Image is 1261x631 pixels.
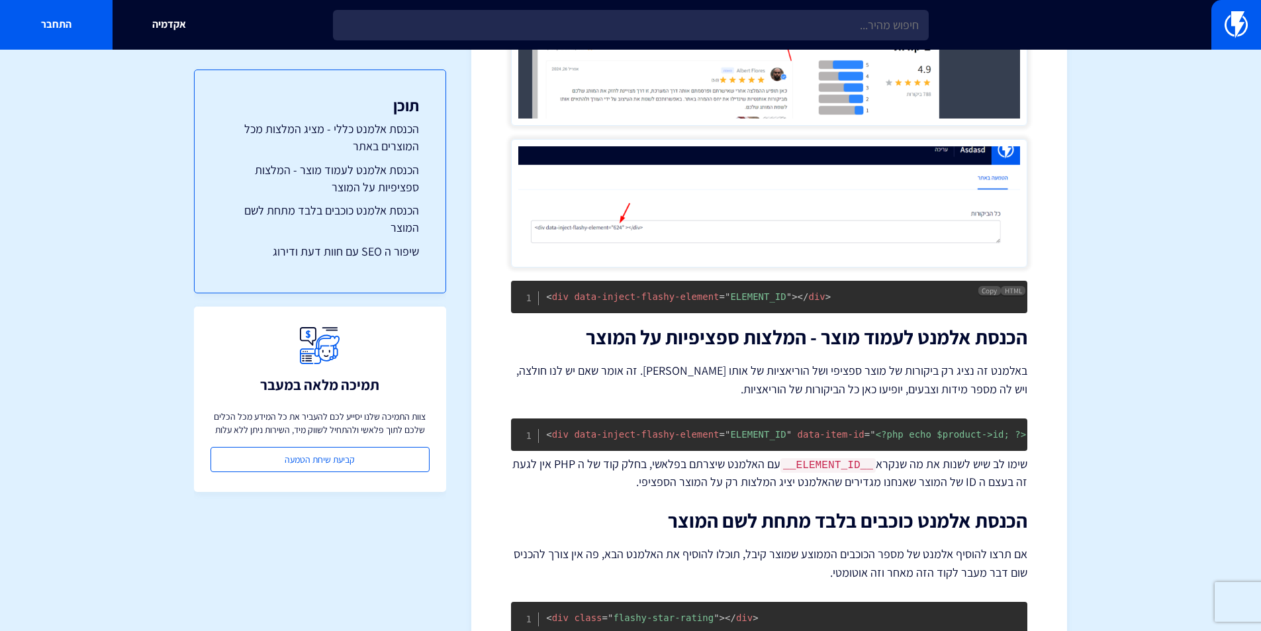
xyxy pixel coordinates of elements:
[798,429,864,440] span: data-item-id
[864,429,870,440] span: =
[780,458,876,473] code: __ELEMENT_ID__
[1026,429,1031,440] span: "
[720,429,792,440] span: ELEMENT_ID
[714,612,719,623] span: "
[511,326,1027,348] h2: הכנסת אלמנט לעמוד מוצר - המלצות ספציפיות על המוצר
[720,291,725,302] span: =
[978,286,1001,295] button: Copy
[786,291,792,302] span: "
[546,291,569,302] span: div
[725,429,730,440] span: "
[546,429,569,440] span: div
[221,97,419,114] h3: תוכן
[221,243,419,260] a: שיפור ה SEO עם חוות דעת ודירוג
[982,286,997,295] span: Copy
[210,447,430,472] a: קביעת שיחת הטמעה
[825,291,831,302] span: >
[753,612,758,623] span: >
[546,291,551,302] span: <
[333,10,929,40] input: חיפוש מהיר...
[210,410,430,436] p: צוות התמיכה שלנו יסייע לכם להעביר את כל המידע מכל הכלים שלכם לתוך פלאשי ולהתחיל לשווק מיד, השירות...
[511,545,1027,582] p: אם תרצו להוסיף אלמנט של מספר הכוכבים הממוצע שמוצר קיבל, תוכלו להוסיף את האלמנט הבא, פה אין צורך ל...
[720,612,725,623] span: >
[574,429,719,440] span: data-inject-flashy-element
[221,121,419,154] a: הכנסת אלמנט כללי - מציג המלצות מכל המוצרים באתר
[725,612,736,623] span: </
[798,291,825,302] span: div
[870,429,875,440] span: "
[786,429,792,440] span: "
[725,612,753,623] span: div
[602,612,720,623] span: flashy-star-rating
[1001,286,1025,295] span: HTML
[574,291,719,302] span: data-inject-flashy-element
[864,429,1032,440] span: <?php echo $product->id; ?>
[720,429,725,440] span: =
[720,291,792,302] span: ELEMENT_ID
[792,291,797,302] span: >
[221,162,419,195] a: הכנסת אלמנט לעמוד מוצר - המלצות ספציפיות על המוצר
[546,612,551,623] span: <
[511,456,1027,491] p: שימו לב שיש לשנות את מה שנקרא עם האלמנט שיצרתם בפלאשי, בחלק קוד של ה PHP אין לגעת זה בעצם ה ID של...
[574,612,602,623] span: class
[511,510,1027,532] h2: הכנסת אלמנט כוכבים בלבד מתחת לשם המוצר
[725,291,730,302] span: "
[608,612,613,623] span: "
[511,362,1027,399] p: באלמנט זה נציג רק ביקורות של מוצר ספציפי ושל הוריאציות של אותו [PERSON_NAME]. זה אומר שאם יש לנו ...
[260,377,379,393] h3: תמיכה מלאה במעבר
[221,202,419,236] a: הכנסת אלמנט כוכבים בלבד מתחת לשם המוצר
[602,612,608,623] span: =
[546,612,569,623] span: div
[546,429,551,440] span: <
[798,291,809,302] span: </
